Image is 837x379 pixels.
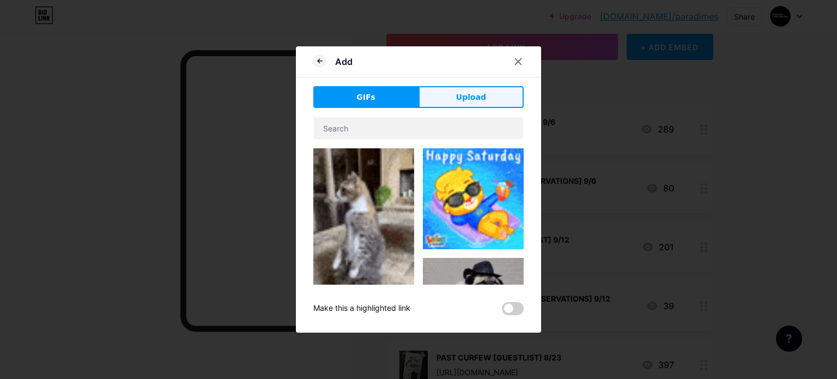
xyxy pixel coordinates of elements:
img: Gihpy [423,148,524,249]
img: Gihpy [313,148,414,328]
img: Gihpy [423,258,524,359]
span: GIFs [356,92,375,103]
div: Add [335,55,353,68]
button: GIFs [313,86,418,108]
input: Search [314,117,523,139]
span: Upload [456,92,486,103]
button: Upload [418,86,524,108]
div: Make this a highlighted link [313,302,410,315]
